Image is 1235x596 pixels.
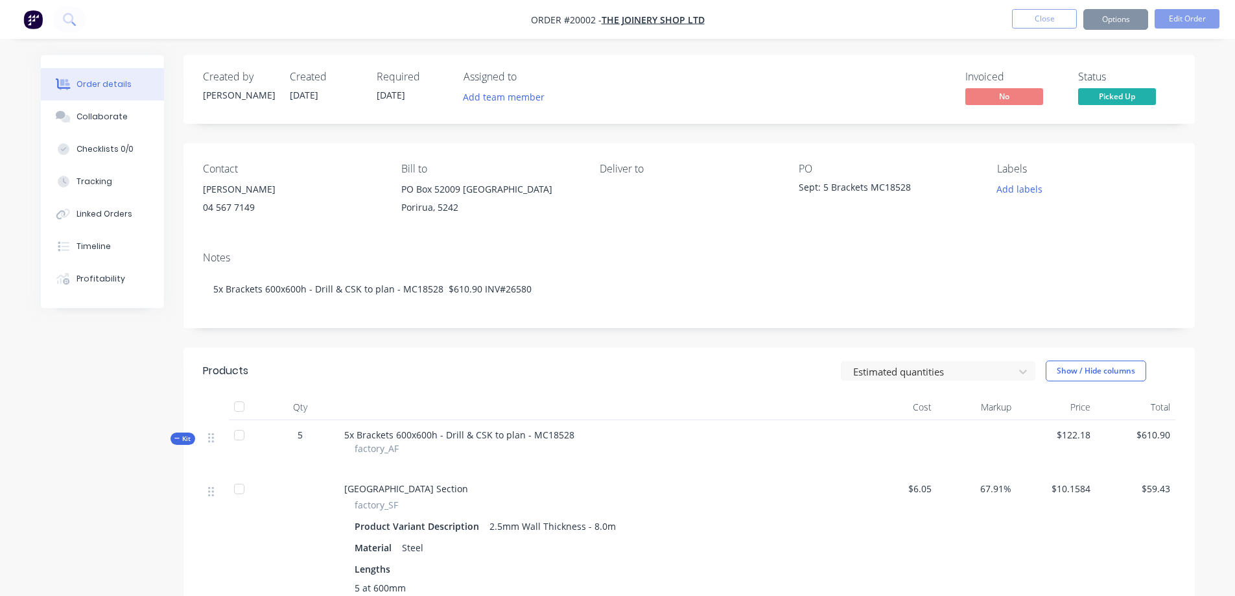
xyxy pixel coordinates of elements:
[298,428,303,442] span: 5
[464,71,593,83] div: Assigned to
[203,163,381,175] div: Contact
[41,230,164,263] button: Timeline
[23,10,43,29] img: Factory
[203,363,248,379] div: Products
[355,442,399,455] span: factory_AF
[1012,9,1077,29] button: Close
[965,88,1043,104] span: No
[203,71,274,83] div: Created by
[401,180,579,222] div: PO Box 52009 [GEOGRAPHIC_DATA]Porirua, 5242
[600,163,777,175] div: Deliver to
[377,71,448,83] div: Required
[171,433,195,445] button: Kit
[261,394,339,420] div: Qty
[355,498,398,512] span: factory_SF
[174,434,191,444] span: Kit
[344,429,574,441] span: 5x Brackets 600x600h - Drill & CSK to plan - MC18528
[858,394,937,420] div: Cost
[203,198,381,217] div: 04 567 7149
[344,483,468,495] span: [GEOGRAPHIC_DATA] Section
[41,263,164,295] button: Profitability
[76,241,111,252] div: Timeline
[484,517,621,536] div: 2.5mm Wall Thickness - 8.0m
[1101,482,1170,495] span: $59.43
[1017,394,1096,420] div: Price
[997,163,1175,175] div: Labels
[355,562,390,576] span: Lengths
[76,78,132,90] div: Order details
[203,180,381,198] div: [PERSON_NAME]
[203,88,274,102] div: [PERSON_NAME]
[965,71,1063,83] div: Invoiced
[799,180,961,198] div: Sept: 5 Brackets MC18528
[937,394,1017,420] div: Markup
[464,88,552,106] button: Add team member
[355,581,406,595] span: 5 at 600mm
[990,180,1050,198] button: Add labels
[203,252,1175,264] div: Notes
[1096,394,1175,420] div: Total
[41,68,164,101] button: Order details
[401,180,579,198] div: PO Box 52009 [GEOGRAPHIC_DATA]
[355,517,484,536] div: Product Variant Description
[863,482,932,495] span: $6.05
[531,14,602,26] span: Order #20002 -
[76,208,132,220] div: Linked Orders
[799,163,976,175] div: PO
[401,198,579,217] div: Porirua, 5242
[41,165,164,198] button: Tracking
[1046,361,1146,381] button: Show / Hide columns
[76,111,128,123] div: Collaborate
[456,88,551,106] button: Add team member
[1078,88,1156,108] button: Picked Up
[41,101,164,133] button: Collaborate
[41,198,164,230] button: Linked Orders
[1083,9,1148,30] button: Options
[401,163,579,175] div: Bill to
[203,269,1175,309] div: 5x Brackets 600x600h - Drill & CSK to plan - MC18528 $610.90 INV#26580
[203,180,381,222] div: [PERSON_NAME]04 567 7149
[397,538,429,557] div: Steel
[1022,482,1091,495] span: $10.1584
[76,176,112,187] div: Tracking
[76,273,125,285] div: Profitability
[377,89,405,101] span: [DATE]
[1078,71,1175,83] div: Status
[290,71,361,83] div: Created
[41,133,164,165] button: Checklists 0/0
[942,482,1011,495] span: 67.91%
[602,14,705,26] a: The Joinery Shop Ltd
[1022,428,1091,442] span: $122.18
[76,143,134,155] div: Checklists 0/0
[290,89,318,101] span: [DATE]
[355,538,397,557] div: Material
[1101,428,1170,442] span: $610.90
[1078,88,1156,104] span: Picked Up
[1155,9,1219,29] button: Edit Order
